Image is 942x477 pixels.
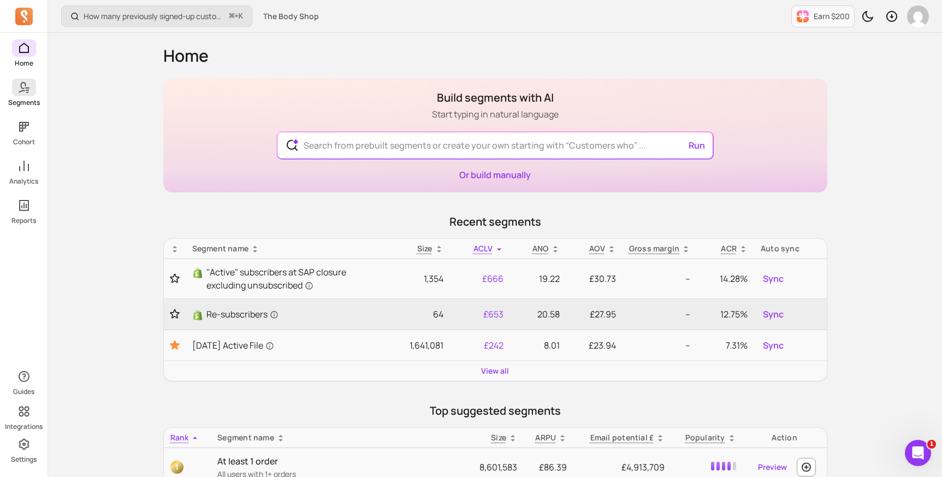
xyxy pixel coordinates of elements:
a: Preview [754,457,791,477]
p: Integrations [5,422,43,431]
p: £27.95 [573,308,616,321]
span: Sync [763,272,784,285]
p: 1,641,081 [391,339,443,352]
p: 20.58 [517,308,560,321]
span: "Active" subscribers at SAP closure excluding unsubscribed [206,266,378,292]
a: Shopify"Active" subscribers at SAP closure excluding unsubscribed [192,266,378,292]
span: 1 [927,440,936,449]
button: Run [684,134,709,156]
button: Toggle favorite [170,339,179,352]
h1: Build segments with AI [432,90,559,105]
img: Shopify [192,268,203,279]
span: + [229,10,243,22]
span: [DATE] Active File [192,339,274,352]
p: Cohort [13,138,35,146]
span: The Body Shop [263,11,319,22]
div: Segment name [192,243,378,254]
p: £666 [457,272,503,285]
span: Rank [170,432,189,443]
p: ARPU [535,432,556,443]
button: Toggle dark mode [857,5,879,27]
kbd: K [239,12,243,21]
p: 14.28% [703,272,748,285]
p: Analytics [9,177,38,186]
p: 7.31% [703,339,748,352]
span: ACLV [473,243,493,254]
button: Sync [761,305,786,323]
p: Guides [13,387,34,396]
p: Home [15,59,33,68]
p: Start typing in natural language [432,108,559,121]
span: Size [417,243,433,254]
div: Auto sync [761,243,820,254]
p: Top suggested segments [163,403,827,419]
kbd: ⌘ [229,10,235,23]
p: Segments [8,98,40,107]
p: At least 1 order [217,455,459,468]
p: Gross margin [629,243,680,254]
button: Sync [761,270,786,287]
p: -- [629,272,691,285]
span: £86.39 [539,461,567,473]
p: £30.73 [573,272,616,285]
p: 12.75% [703,308,748,321]
p: 64 [391,308,443,321]
p: AOV [589,243,605,254]
p: 1,354 [391,272,443,285]
span: 8,601,583 [479,461,517,473]
button: Guides [12,366,36,398]
button: Toggle favorite [170,309,179,320]
p: 8.01 [517,339,560,352]
button: The Body Shop [257,7,325,26]
iframe: Intercom live chat [905,440,931,466]
input: Search from prebuilt segments or create your own starting with “Customers who” ... [295,132,695,158]
img: Shopify [192,310,203,321]
span: Size [491,432,506,443]
button: Toggle favorite [170,273,179,284]
p: Earn $200 [814,11,850,22]
div: Segment name [217,432,459,443]
span: Sync [763,308,784,321]
p: -- [629,339,691,352]
span: Re-subscribers [206,308,279,321]
p: Settings [11,455,37,464]
span: £4,913,709 [621,461,665,473]
p: £242 [457,339,503,352]
a: Or build manually [459,169,531,181]
a: ShopifyRe-subscribers [192,308,378,321]
p: Reports [11,216,36,225]
p: £23.94 [573,339,616,352]
button: Earn $200 [791,5,855,27]
span: ANO [532,243,549,254]
button: Sync [761,337,786,354]
p: 19.22 [517,272,560,285]
div: Action [749,432,820,443]
p: -- [629,308,691,321]
span: 1 [170,461,183,474]
a: View all [481,366,509,376]
p: £653 [457,308,503,321]
h1: Home [163,46,827,66]
p: Popularity [685,432,725,443]
p: How many previously signed-up customers placed their first order this period? [84,11,225,22]
p: Email potential £ [590,432,654,443]
p: ACR [721,243,737,254]
span: Sync [763,339,784,352]
button: How many previously signed-up customers placed their first order this period?⌘+K [61,5,252,27]
img: avatar [907,5,929,27]
p: Recent segments [163,214,827,229]
a: [DATE] Active File [192,339,378,352]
